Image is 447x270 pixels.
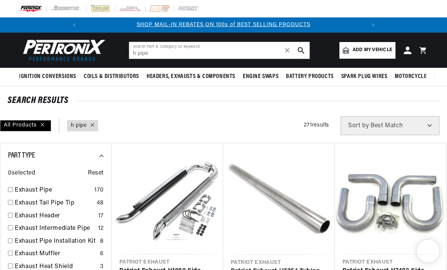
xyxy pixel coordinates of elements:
img: Pertronix [19,37,106,63]
span: Part Type [8,152,35,159]
a: Exhaust Pipe Installation Kit [15,237,97,247]
a: Exhaust Tail Pipe Tip [15,198,94,208]
a: Exhaust Pipe [15,186,91,195]
a: Exhaust Intermediate Pipe [15,224,95,234]
span: Ignition Conversions [19,73,76,81]
div: 17 [98,211,104,221]
button: Translation missing: en.sections.announcements.next_announcement [366,17,381,33]
input: Search Part #, Category or Keyword [129,42,309,59]
summary: Engine Swaps [239,68,282,86]
span: Engine Swaps [243,73,278,81]
span: Motorcycle [395,73,427,81]
span: Headers, Exhausts & Components [147,73,235,81]
span: 0 selected [8,169,35,178]
span: Battery Products [286,73,334,81]
a: h pipe [71,122,87,130]
span: Add my vehicle [353,47,392,54]
button: Translation missing: en.sections.announcements.previous_announcement [67,17,82,33]
span: 271 results [304,122,329,128]
a: Exhaust Muffler [15,249,97,259]
div: 170 [94,186,104,195]
summary: Ignition Conversions [19,68,80,86]
div: 6 [100,249,104,259]
div: SEARCH RESULTS [8,97,439,105]
select: Sort by [341,116,439,135]
a: Add my vehicle [339,42,395,59]
span: Reset [88,169,104,178]
summary: Headers, Exhausts & Components [143,68,239,86]
a: SHOP MAIL-IN REBATES ON 100s of BEST SELLING PRODUCTS [137,22,310,28]
div: 12 [98,224,104,234]
summary: Motorcycle [391,68,430,86]
span: Spark Plug Wires [341,73,388,81]
div: 1 of 2 [82,21,366,29]
button: search button [293,42,309,59]
div: 8 [100,237,104,247]
div: 48 [97,198,104,208]
summary: Coils & Distributors [80,68,143,86]
a: Exhaust Header [15,211,95,221]
div: Announcement [82,21,366,29]
span: Coils & Distributors [84,73,139,81]
summary: Battery Products [282,68,338,86]
span: Sort by [348,123,369,129]
summary: Spark Plug Wires [338,68,391,86]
